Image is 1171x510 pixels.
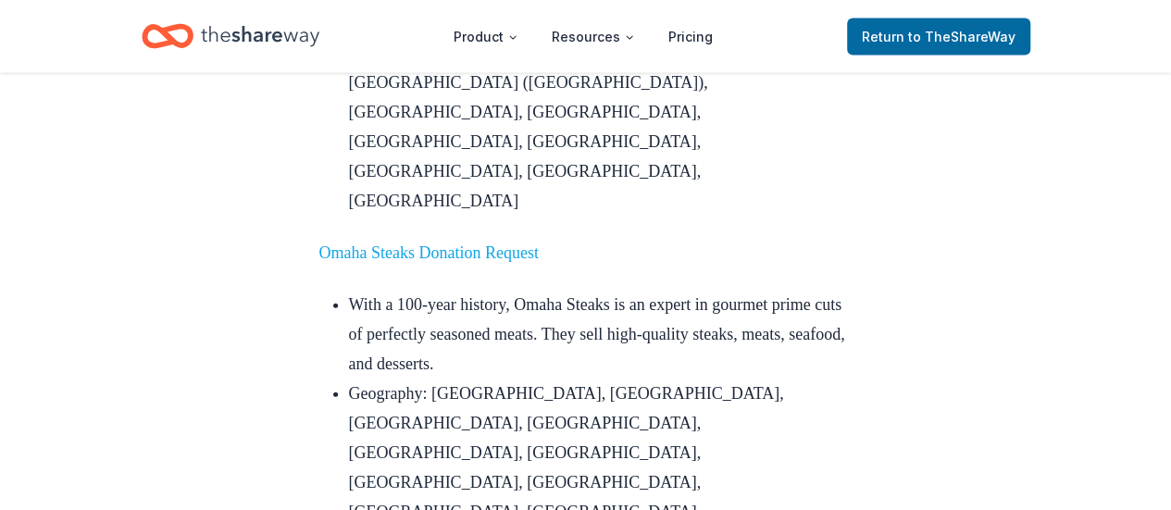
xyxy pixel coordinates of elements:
button: Resources [537,19,650,56]
a: Returnto TheShareWay [847,19,1030,56]
button: Product [439,19,533,56]
span: Return [862,26,1015,48]
a: Home [142,15,319,58]
nav: Main [439,15,728,58]
a: Pricing [654,19,728,56]
li: With a 100-year history, Omaha Steaks is an expert in gourmet prime cuts of perfectly seasoned me... [349,290,853,379]
span: to TheShareWay [908,29,1015,44]
a: Omaha Steaks Donation Request [319,243,539,262]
